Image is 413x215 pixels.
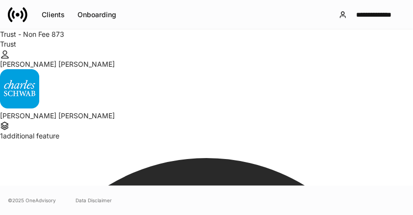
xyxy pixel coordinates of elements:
div: Onboarding [77,11,116,18]
span: © 2025 OneAdvisory [8,196,56,204]
button: Onboarding [71,7,123,23]
a: Data Disclaimer [76,196,112,204]
div: Clients [42,11,65,18]
button: Clients [35,7,71,23]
